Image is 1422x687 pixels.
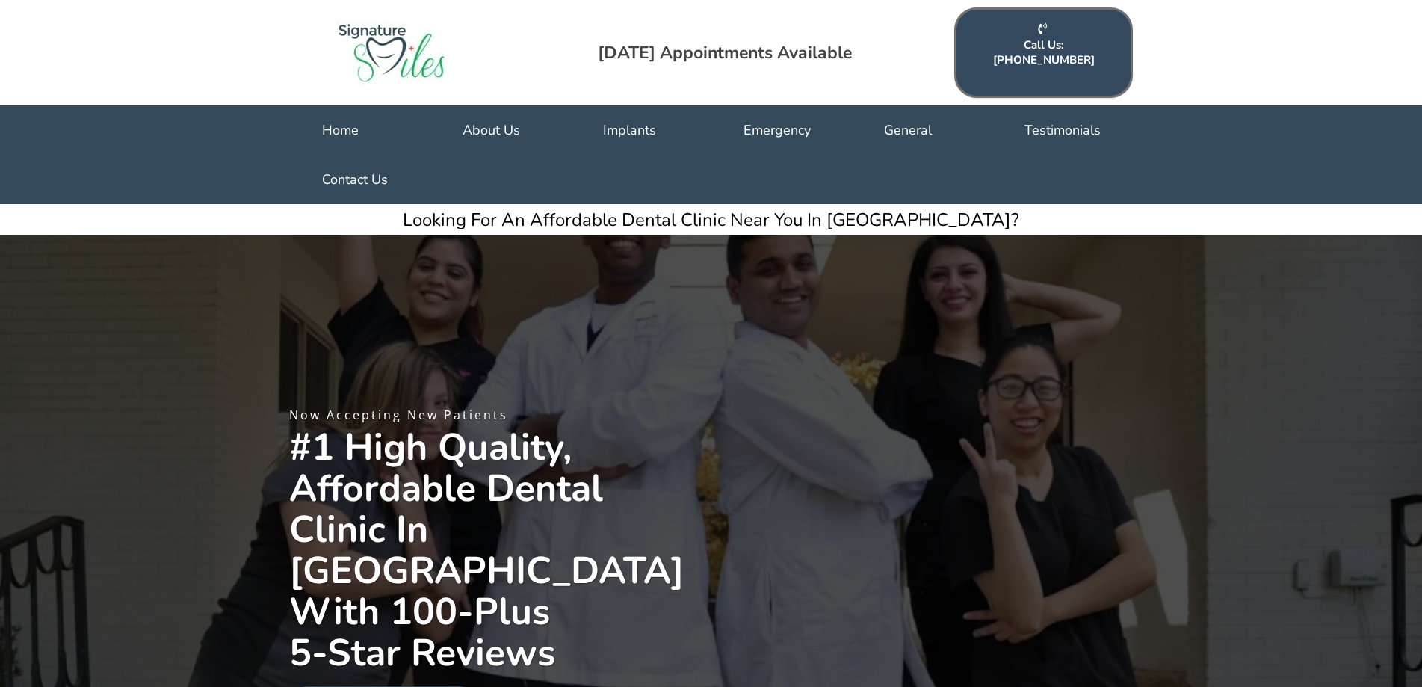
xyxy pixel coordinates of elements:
a: About Us [430,105,553,155]
span: Call Us: [PHONE_NUMBER] [971,37,1116,67]
p: Looking For An Affordable Dental Clinic Near You In [GEOGRAPHIC_DATA]? [293,208,1130,232]
a: Contact Us [289,155,421,204]
strong: With 100-Plus [289,586,550,638]
strong: [DATE] Appointments Available [598,41,852,64]
p: Now Accepting New Patients [289,407,696,423]
a: General [851,105,965,155]
a: Implants [570,105,689,155]
a: Testimonials [992,105,1134,155]
strong: 5-Star Reviews [289,627,555,679]
a: Call Us: (469) 489-5549 [954,7,1134,98]
a: Emergency [711,105,844,155]
strong: #1 High Quality, Affordable Dental Clinic In [GEOGRAPHIC_DATA] [289,422,684,597]
a: Home [289,105,392,155]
